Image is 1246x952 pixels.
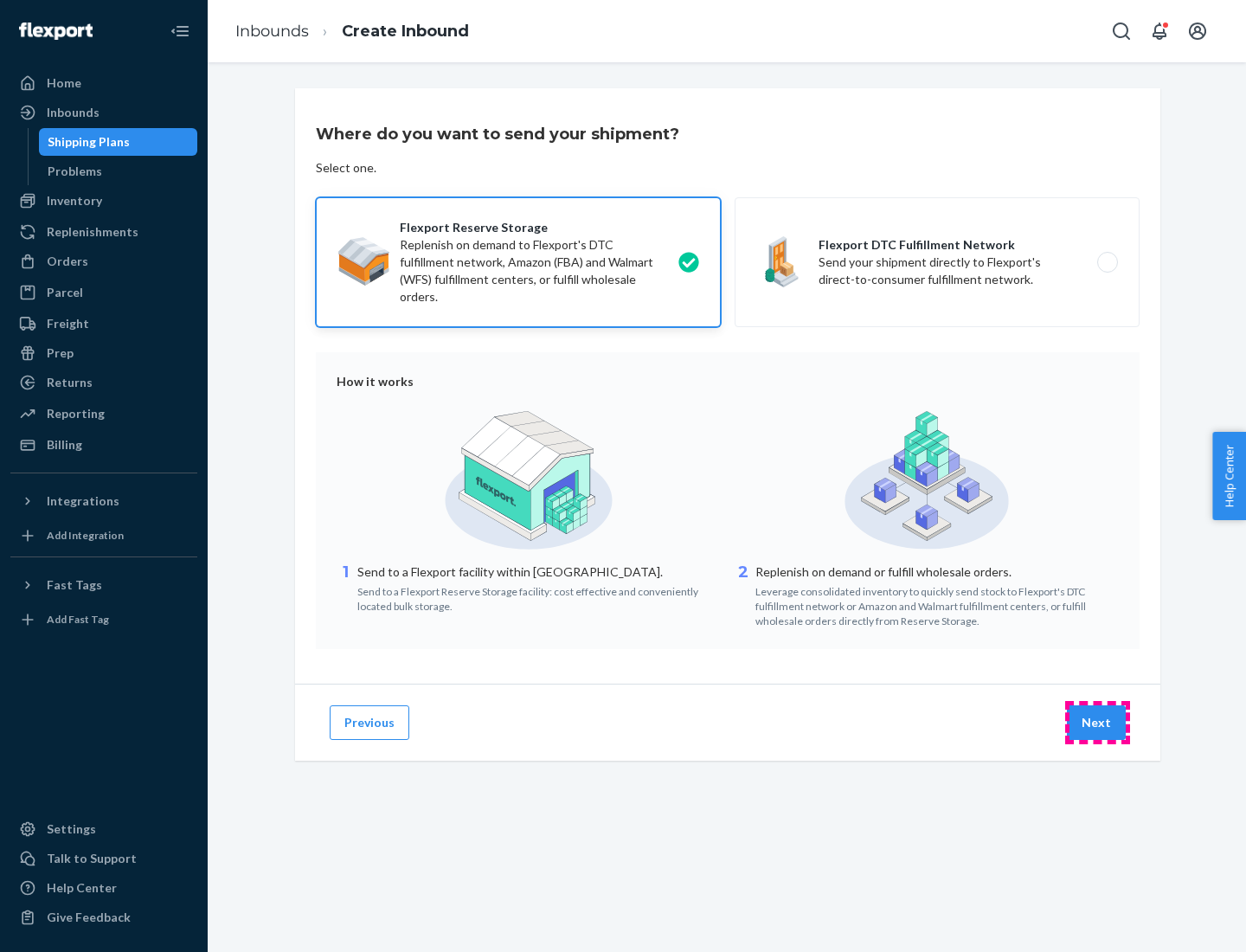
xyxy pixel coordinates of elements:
div: Give Feedback [47,909,131,926]
div: Inbounds [47,104,100,121]
div: Add Fast Tag [47,612,109,627]
div: Inventory [47,192,102,209]
a: Billing [10,431,197,459]
img: Flexport logo [19,23,93,40]
a: Add Fast Tag [10,606,197,634]
div: 1 [337,562,354,614]
button: Previous [330,705,409,740]
a: Inbounds [10,99,197,126]
ol: breadcrumbs [222,6,483,57]
button: Open notifications [1142,14,1177,48]
a: Settings [10,815,197,843]
a: Parcel [10,279,197,306]
div: 2 [735,562,752,628]
a: Orders [10,248,197,275]
button: Fast Tags [10,571,197,599]
button: Integrations [10,487,197,515]
div: Select one. [316,159,376,177]
div: Settings [47,820,96,838]
div: Orders [47,253,88,270]
button: Open Search Box [1104,14,1139,48]
div: Reporting [47,405,105,422]
div: Billing [47,436,82,453]
div: Talk to Support [47,850,137,867]
h3: Where do you want to send your shipment? [316,123,679,145]
button: Next [1067,705,1126,740]
div: Prep [47,344,74,362]
div: Send to a Flexport Reserve Storage facility: cost effective and conveniently located bulk storage. [357,581,721,614]
button: Close Navigation [163,14,197,48]
div: Freight [47,315,89,332]
p: Replenish on demand or fulfill wholesale orders. [755,563,1119,581]
div: Problems [48,163,102,180]
a: Replenishments [10,218,197,246]
button: Open account menu [1180,14,1215,48]
div: Parcel [47,284,83,301]
div: Leverage consolidated inventory to quickly send stock to Flexport's DTC fulfillment network or Am... [755,581,1119,628]
a: Inventory [10,187,197,215]
div: How it works [337,373,1119,390]
a: Problems [39,158,198,185]
div: Returns [47,374,93,391]
div: Home [47,74,81,92]
a: Reporting [10,400,197,428]
a: Shipping Plans [39,128,198,156]
p: Send to a Flexport facility within [GEOGRAPHIC_DATA]. [357,563,721,581]
button: Help Center [1212,432,1246,520]
div: Help Center [47,879,117,897]
a: Returns [10,369,197,396]
div: Integrations [47,492,119,510]
div: Shipping Plans [48,133,130,151]
div: Replenishments [47,223,138,241]
a: Prep [10,339,197,367]
a: Home [10,69,197,97]
a: Add Integration [10,522,197,550]
button: Give Feedback [10,904,197,931]
a: Inbounds [235,22,309,41]
div: Add Integration [47,528,124,543]
a: Create Inbound [342,22,469,41]
a: Help Center [10,874,197,902]
a: Talk to Support [10,845,197,872]
a: Freight [10,310,197,338]
div: Fast Tags [47,576,102,594]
